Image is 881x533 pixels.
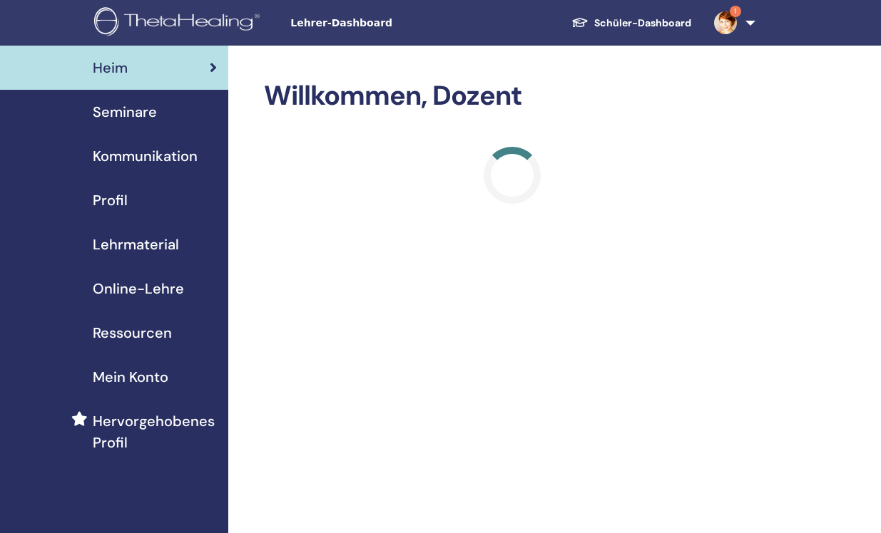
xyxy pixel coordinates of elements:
[93,145,198,167] span: Kommunikation
[93,101,157,123] span: Seminare
[714,11,737,34] img: default.jpg
[560,10,703,36] a: Schüler-Dashboard
[264,80,760,113] h2: Willkommen, Dozent
[93,322,172,343] span: Ressourcen
[93,57,128,78] span: Heim
[290,16,504,31] span: Lehrer-Dashboard
[93,410,217,453] span: Hervorgehobenes Profil
[93,278,184,299] span: Online-Lehre
[571,16,589,29] img: graduation-cap-white.svg
[93,190,128,211] span: Profil
[94,7,265,39] img: logo.png
[730,6,741,17] span: 1
[93,234,179,255] span: Lehrmaterial
[93,366,168,388] span: Mein Konto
